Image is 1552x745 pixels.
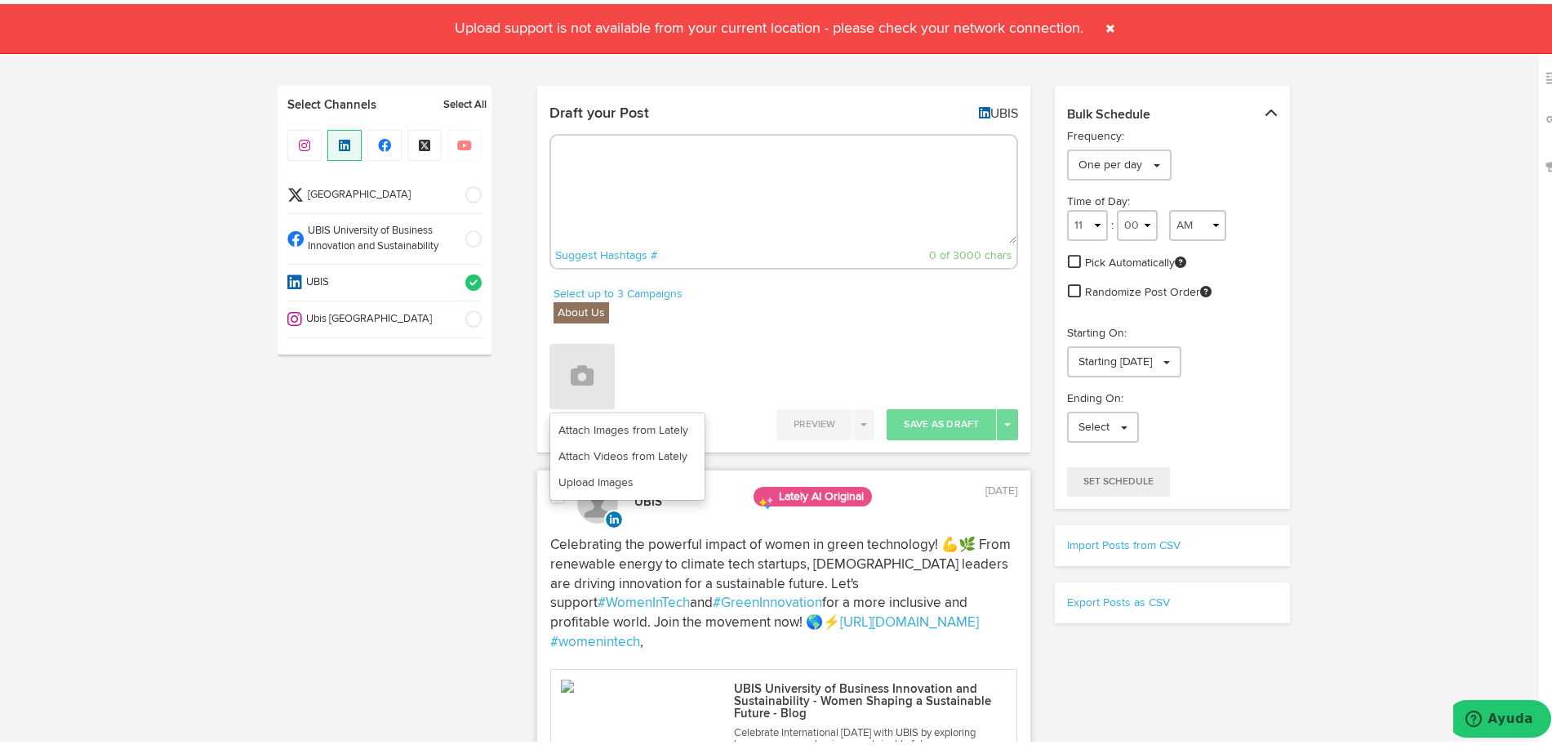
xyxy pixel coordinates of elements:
[985,481,1017,493] time: [DATE]
[887,405,996,436] button: Save As Draft
[1067,321,1277,337] p: Starting On:
[713,592,822,606] a: #GreenInnovation
[929,246,1012,257] span: 0 of 3000 chars
[304,184,455,199] span: [GEOGRAPHIC_DATA]
[690,592,713,606] span: and
[550,439,705,466] a: Attach Videos from Lately
[1067,593,1170,604] a: Export Posts as CSV
[634,492,662,504] strong: UBIS
[1078,417,1110,429] span: Select
[443,93,487,109] a: Select All
[561,676,724,689] img: ho9yJHTVaH8DafHhsumA
[445,17,1093,32] span: Upload support is not available from your current location - please check your network connection.
[550,534,1014,606] span: Celebrating the powerful impact of women in green technology! 💪🌿 From renewable energy to climate...
[304,220,455,250] span: UBIS University of Business Innovation and Sustainability
[1067,124,1277,141] p: Frequency:
[577,479,618,520] img: avatar_blank.jpg
[550,466,705,492] a: Upload Images
[1453,696,1551,737] iframe: Abre un widget desde donde se puede obtener más información
[1067,536,1181,547] a: Import Posts from CSV
[554,298,609,319] label: About Us
[1111,216,1114,227] span: :
[758,491,774,507] img: sparkles.png
[1085,280,1212,297] span: Randomize Post Order
[555,246,657,257] a: Suggest Hashtags #
[1085,251,1186,267] span: Pick Automatically
[550,413,705,439] a: Attach Images from Lately
[1067,463,1170,493] button: Set Schedule
[604,506,624,525] img: linkedin.svg
[840,612,979,626] a: [URL][DOMAIN_NAME]
[1078,352,1152,364] span: Starting [DATE]
[598,592,690,606] a: #WomenInTech
[979,104,1018,117] di-null: UBIS
[554,281,683,299] a: Select up to 3 Campaigns
[1067,98,1150,124] span: Bulk Schedule
[640,631,643,645] span: ,
[1067,386,1277,403] p: Ending On:
[549,102,649,117] h4: Draft your Post
[734,679,992,716] p: UBIS University of Business Innovation and Sustainability - Women Shaping a Sustainable Future - ...
[550,631,640,645] a: #womenintech
[1083,473,1154,483] span: Set Schedule
[302,308,455,323] span: Ubis [GEOGRAPHIC_DATA]
[754,483,872,502] span: Lately AI Original
[1078,155,1142,167] span: One per day
[302,271,455,287] span: UBIS
[1067,190,1277,206] div: Time of Day:
[776,405,852,436] button: Preview
[278,93,434,109] a: Select Channels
